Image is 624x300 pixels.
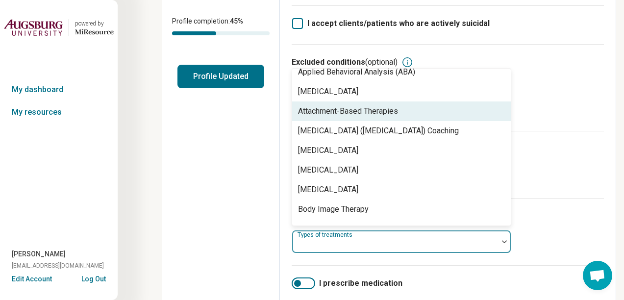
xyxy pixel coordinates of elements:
[230,17,243,25] span: 45 %
[75,19,114,28] div: powered by
[4,16,114,39] a: Augsburg Universitypowered by
[162,10,279,41] div: Profile completion:
[298,184,358,196] div: [MEDICAL_DATA]
[81,274,106,282] button: Log Out
[172,31,270,35] div: Profile completion
[298,231,354,238] label: Types of treatments
[298,145,358,156] div: [MEDICAL_DATA]
[365,57,398,67] span: (optional)
[4,16,63,39] img: Augsburg University
[298,66,415,78] div: Applied Behavioral Analysis (ABA)
[307,19,490,28] span: I accept clients/patients who are actively suicidal
[177,65,264,88] button: Profile Updated
[298,86,358,98] div: [MEDICAL_DATA]
[292,56,398,68] h3: Excluded conditions
[12,249,66,259] span: [PERSON_NAME]
[298,125,459,137] div: [MEDICAL_DATA] ([MEDICAL_DATA]) Coaching
[298,105,398,117] div: Attachment-Based Therapies
[12,274,52,284] button: Edit Account
[298,164,358,176] div: [MEDICAL_DATA]
[298,203,369,215] div: Body Image Therapy
[583,261,612,290] div: Open chat
[319,277,402,289] span: I prescribe medication
[12,261,104,270] span: [EMAIL_ADDRESS][DOMAIN_NAME]
[298,223,344,235] div: Brainspotting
